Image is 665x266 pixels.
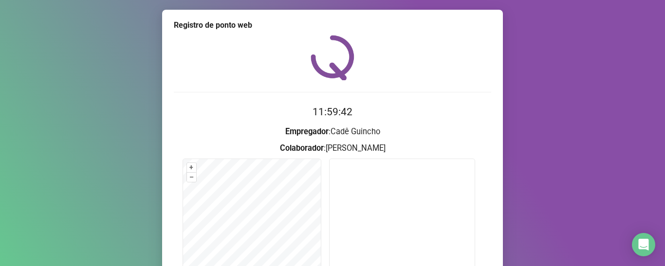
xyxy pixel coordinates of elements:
[187,163,196,172] button: +
[313,106,352,118] time: 11:59:42
[187,173,196,182] button: –
[285,127,329,136] strong: Empregador
[174,125,491,138] h3: : Cadê Guincho
[632,233,655,256] div: Open Intercom Messenger
[174,142,491,155] h3: : [PERSON_NAME]
[311,35,354,80] img: QRPoint
[174,19,491,31] div: Registro de ponto web
[280,143,324,153] strong: Colaborador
